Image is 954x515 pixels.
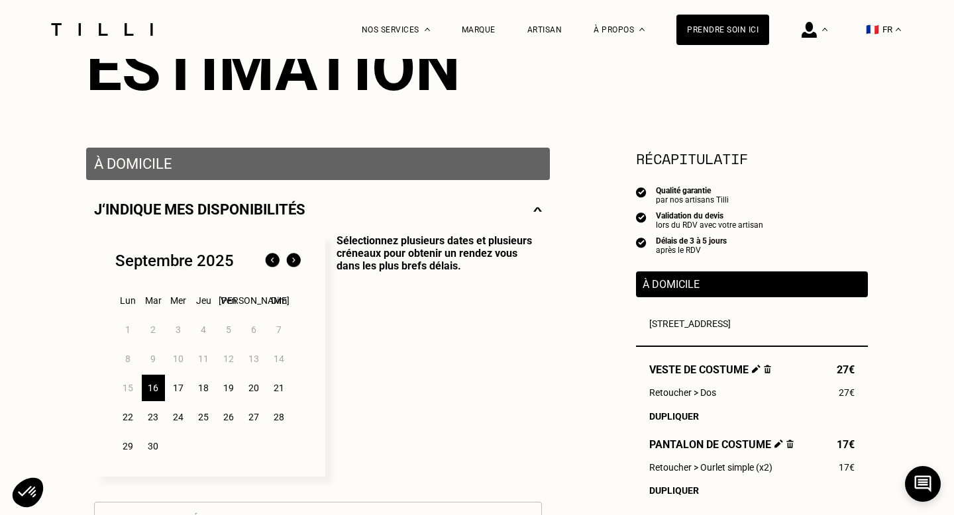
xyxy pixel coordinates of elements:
div: 21 [268,375,291,401]
div: Dupliquer [649,485,855,496]
span: 17€ [837,438,855,451]
img: Menu déroulant à propos [639,28,645,31]
span: Veste de costume [649,363,771,376]
a: Artisan [527,25,562,34]
img: Supprimer [786,440,794,448]
div: 22 [117,404,140,430]
span: 🇫🇷 [866,23,879,36]
div: 19 [217,375,240,401]
p: J‘indique mes disponibilités [94,201,305,218]
img: Éditer [752,365,761,373]
img: icon list info [636,236,647,248]
img: svg+xml;base64,PHN2ZyBmaWxsPSJub25lIiBoZWlnaHQ9IjE0IiB2aWV3Qm94PSIwIDAgMjggMTQiIHdpZHRoPSIyOCIgeG... [533,201,542,218]
p: À domicile [643,278,861,291]
div: 16 [142,375,165,401]
span: Pantalon de costume [649,438,794,451]
div: 29 [117,433,140,459]
div: Validation du devis [656,211,763,220]
img: Éditer [774,440,783,448]
div: Délais de 3 à 5 jours [656,236,727,246]
div: Estimation [86,31,868,105]
img: icon list info [636,186,647,198]
div: 27 [242,404,266,430]
p: [STREET_ADDRESS] [649,318,855,329]
div: 17 [167,375,190,401]
span: Retoucher > Ourlet simple (x2) [649,462,772,473]
img: Mois précédent [262,250,283,271]
section: Récapitulatif [636,148,868,169]
img: Supprimer [764,365,771,373]
img: icône connexion [802,22,817,38]
p: Sélectionnez plusieurs dates et plusieurs créneaux pour obtenir un rendez vous dans les plus bref... [325,234,542,477]
a: Prendre soin ici [676,15,769,45]
span: 17€ [839,462,855,473]
div: 25 [192,404,215,430]
div: après le RDV [656,246,727,255]
img: Menu déroulant [425,28,430,31]
div: 28 [268,404,291,430]
div: Septembre 2025 [115,252,234,270]
img: Mois suivant [283,250,304,271]
div: par nos artisans Tilli [656,195,729,205]
div: 18 [192,375,215,401]
img: Menu déroulant [822,28,827,31]
img: Logo du service de couturière Tilli [46,23,158,36]
p: À domicile [94,156,542,172]
span: 27€ [839,387,855,398]
div: Dupliquer [649,411,855,422]
div: 26 [217,404,240,430]
span: Retoucher > Dos [649,387,716,398]
img: menu déroulant [896,28,901,31]
div: 20 [242,375,266,401]
div: lors du RDV avec votre artisan [656,220,763,230]
img: icon list info [636,211,647,223]
div: Qualité garantie [656,186,729,195]
div: 24 [167,404,190,430]
div: 23 [142,404,165,430]
div: 30 [142,433,165,459]
a: Marque [462,25,496,34]
span: 27€ [837,363,855,376]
